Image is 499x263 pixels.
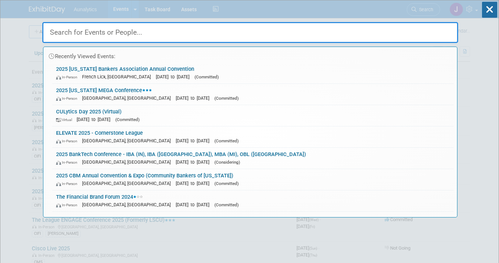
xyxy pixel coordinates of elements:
[56,96,81,101] span: In-Person
[82,202,174,207] span: [GEOGRAPHIC_DATA], [GEOGRAPHIC_DATA]
[214,160,240,165] span: (Considering)
[52,169,453,190] a: 2025 CBM Annual Convention & Expo (Community Bankers of [US_STATE]) In-Person [GEOGRAPHIC_DATA], ...
[214,138,239,143] span: (Committed)
[156,74,193,79] span: [DATE] to [DATE]
[214,181,239,186] span: (Committed)
[56,117,75,122] span: Virtual
[176,95,213,101] span: [DATE] to [DATE]
[195,74,219,79] span: (Committed)
[115,117,140,122] span: (Committed)
[52,105,453,126] a: CULytics Day 2025 (Virtual) Virtual [DATE] to [DATE] (Committed)
[42,22,458,43] input: Search for Events or People...
[82,181,174,186] span: [GEOGRAPHIC_DATA], [GEOGRAPHIC_DATA]
[52,148,453,169] a: 2025 BankTech Conference - IBA (IN), IBA ([GEOGRAPHIC_DATA]), MBA (MI), OBL ([GEOGRAPHIC_DATA]) I...
[176,181,213,186] span: [DATE] to [DATE]
[214,96,239,101] span: (Committed)
[52,126,453,147] a: ELEVATE 2025 - Cornerstone League In-Person [GEOGRAPHIC_DATA], [GEOGRAPHIC_DATA] [DATE] to [DATE]...
[47,47,453,62] div: Recently Viewed Events:
[77,117,114,122] span: [DATE] to [DATE]
[56,139,81,143] span: In-Person
[176,159,213,165] span: [DATE] to [DATE]
[56,181,81,186] span: In-Person
[52,84,453,105] a: 2025 [US_STATE] MEGA Conference In-Person [GEOGRAPHIC_DATA], [GEOGRAPHIC_DATA] [DATE] to [DATE] (...
[82,159,174,165] span: [GEOGRAPHIC_DATA], [GEOGRAPHIC_DATA]
[214,202,239,207] span: (Committed)
[56,75,81,79] span: In-Person
[176,138,213,143] span: [DATE] to [DATE]
[52,190,453,211] a: The Financial Brand Forum 2024 In-Person [GEOGRAPHIC_DATA], [GEOGRAPHIC_DATA] [DATE] to [DATE] (C...
[52,62,453,83] a: 2025 [US_STATE] Bankers Association Annual Convention In-Person French Lick, [GEOGRAPHIC_DATA] [D...
[56,203,81,207] span: In-Person
[82,74,154,79] span: French Lick, [GEOGRAPHIC_DATA]
[56,160,81,165] span: In-Person
[82,138,174,143] span: [GEOGRAPHIC_DATA], [GEOGRAPHIC_DATA]
[176,202,213,207] span: [DATE] to [DATE]
[82,95,174,101] span: [GEOGRAPHIC_DATA], [GEOGRAPHIC_DATA]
